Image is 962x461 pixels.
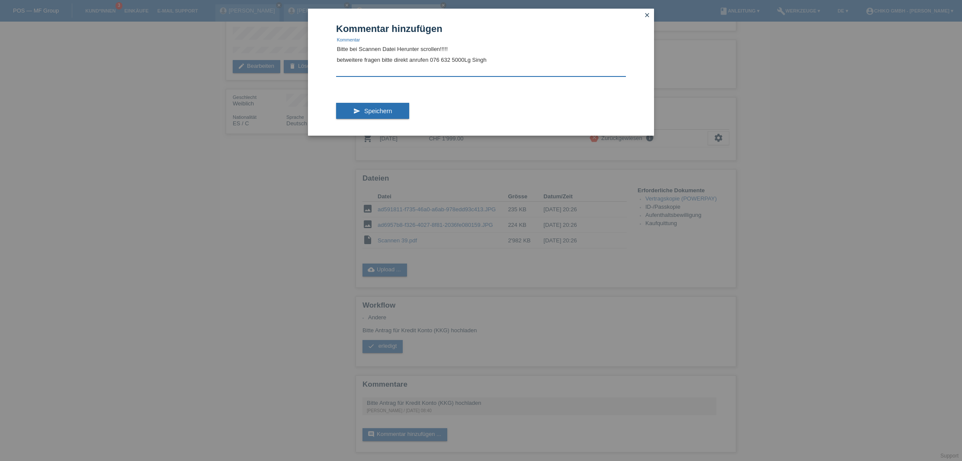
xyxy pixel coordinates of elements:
span: Speichern [364,108,392,114]
i: close [644,12,651,19]
i: send [353,108,360,114]
h1: Kommentar hinzufügen [336,23,626,34]
a: close [641,11,653,21]
button: send Speichern [336,103,409,119]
